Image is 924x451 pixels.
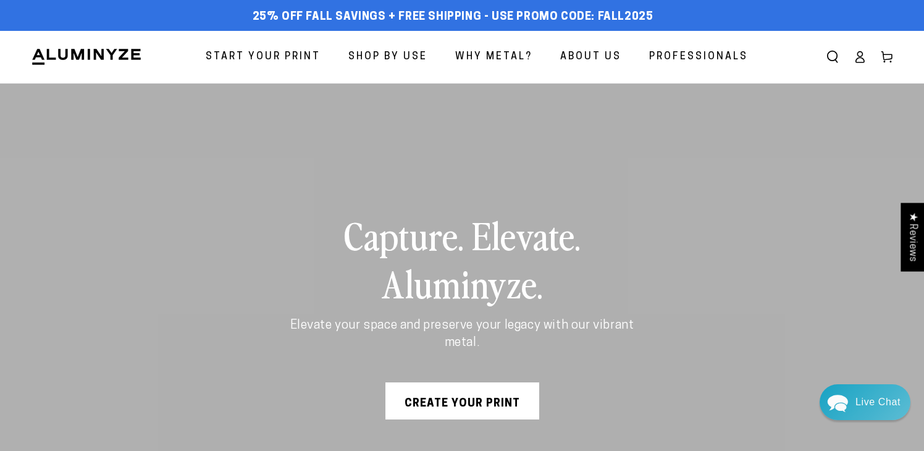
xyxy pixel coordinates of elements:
a: Professionals [640,41,757,74]
div: Contact Us Directly [855,384,901,420]
a: About Us [551,41,631,74]
span: About Us [560,48,621,66]
p: Elevate your space and preserve your legacy with our vibrant metal. [283,317,640,352]
span: Start Your Print [206,48,321,66]
span: 25% off FALL Savings + Free Shipping - Use Promo Code: FALL2025 [253,11,653,24]
span: Professionals [649,48,748,66]
div: Chat widget toggle [820,384,910,420]
a: Create Your Print [385,382,539,419]
summary: Search our site [819,43,846,70]
a: Start Your Print [196,41,330,74]
div: Click to open Judge.me floating reviews tab [901,203,924,271]
span: Why Metal? [455,48,532,66]
h2: Capture. Elevate. Aluminyze. [283,211,640,307]
img: Aluminyze [31,48,142,66]
a: Why Metal? [446,41,542,74]
span: Shop By Use [348,48,427,66]
a: Shop By Use [339,41,437,74]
